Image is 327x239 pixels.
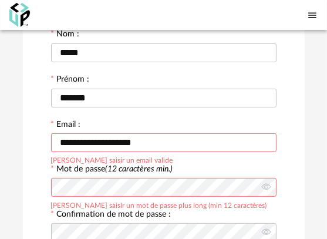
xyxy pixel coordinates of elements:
[307,9,318,21] span: Menu icon
[51,120,81,131] label: Email :
[106,165,173,173] i: (12 caractères min.)
[9,3,30,27] img: OXP
[51,210,171,221] label: Confirmation de mot de passe :
[51,200,267,209] div: [PERSON_NAME] saisir un mot de passe plus long (min 12 caractères)
[51,75,90,86] label: Prénom :
[57,165,173,173] label: Mot de passe
[51,30,80,41] label: Nom :
[51,154,173,164] div: [PERSON_NAME] saisir un email valide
